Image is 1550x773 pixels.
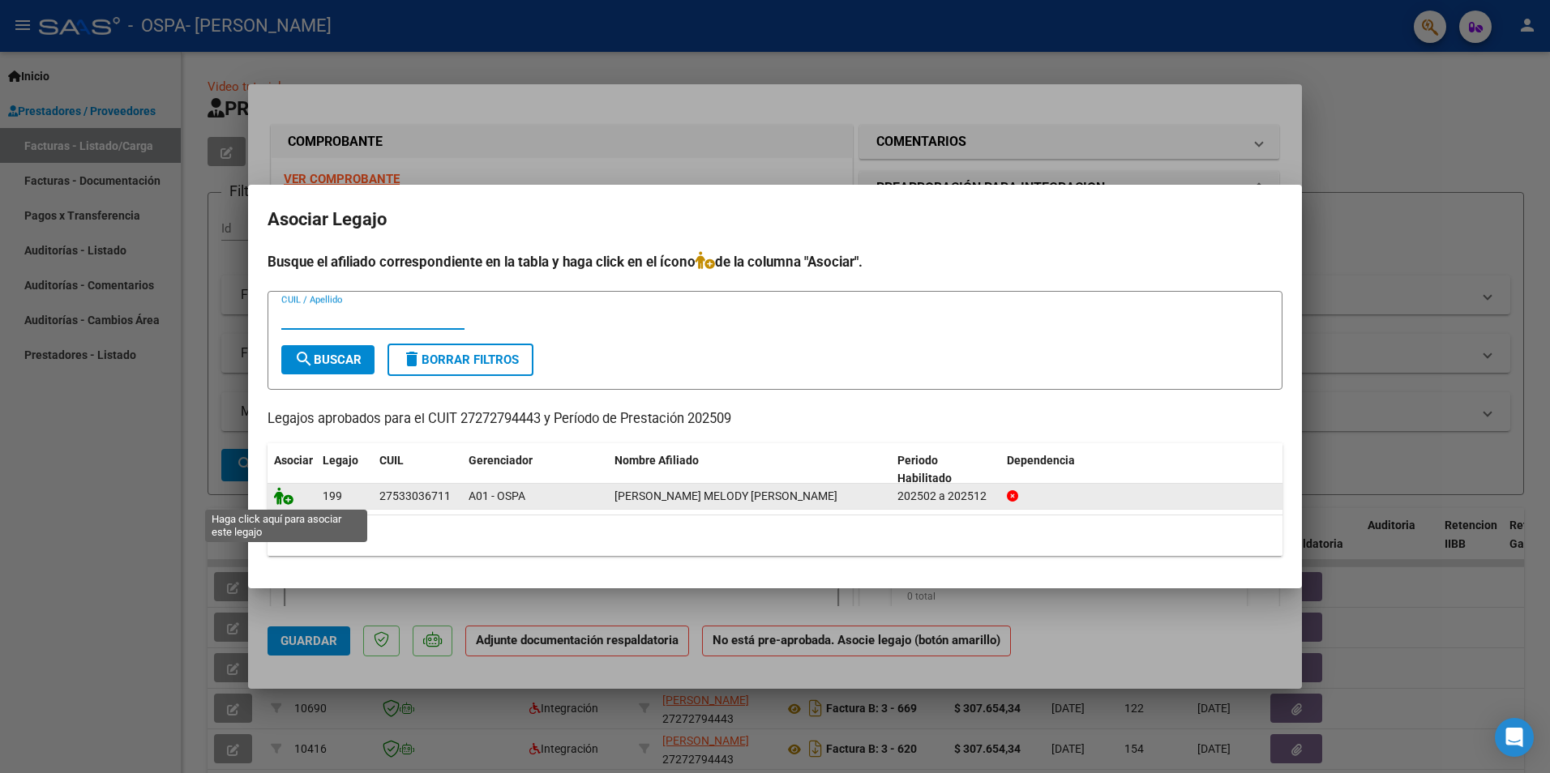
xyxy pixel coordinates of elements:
button: Borrar Filtros [387,344,533,376]
datatable-header-cell: Asociar [268,443,316,497]
div: Open Intercom Messenger [1495,718,1534,757]
datatable-header-cell: Periodo Habilitado [891,443,1000,497]
h4: Busque el afiliado correspondiente en la tabla y haga click en el ícono de la columna "Asociar". [268,251,1282,272]
div: 1 registros [268,515,1282,556]
span: Borrar Filtros [402,352,519,367]
p: Legajos aprobados para el CUIT 27272794443 y Período de Prestación 202509 [268,409,1282,429]
span: Buscar [294,352,362,367]
span: BOGADO GARZO MELODY YAZMIN [614,489,837,502]
mat-icon: delete [402,349,422,369]
span: Periodo Habilitado [897,454,952,485]
mat-icon: search [294,349,314,369]
datatable-header-cell: Legajo [316,443,373,497]
datatable-header-cell: Gerenciador [462,443,608,497]
span: Nombre Afiliado [614,454,699,467]
datatable-header-cell: Nombre Afiliado [608,443,891,497]
span: Legajo [323,454,358,467]
button: Buscar [281,345,375,374]
div: 202502 a 202512 [897,487,994,506]
span: Asociar [274,454,313,467]
span: Dependencia [1007,454,1075,467]
span: A01 - OSPA [469,489,525,502]
span: CUIL [379,454,404,467]
datatable-header-cell: CUIL [373,443,462,497]
datatable-header-cell: Dependencia [1000,443,1283,497]
span: Gerenciador [469,454,533,467]
div: 27533036711 [379,487,451,506]
span: 199 [323,489,342,502]
h2: Asociar Legajo [268,204,1282,235]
